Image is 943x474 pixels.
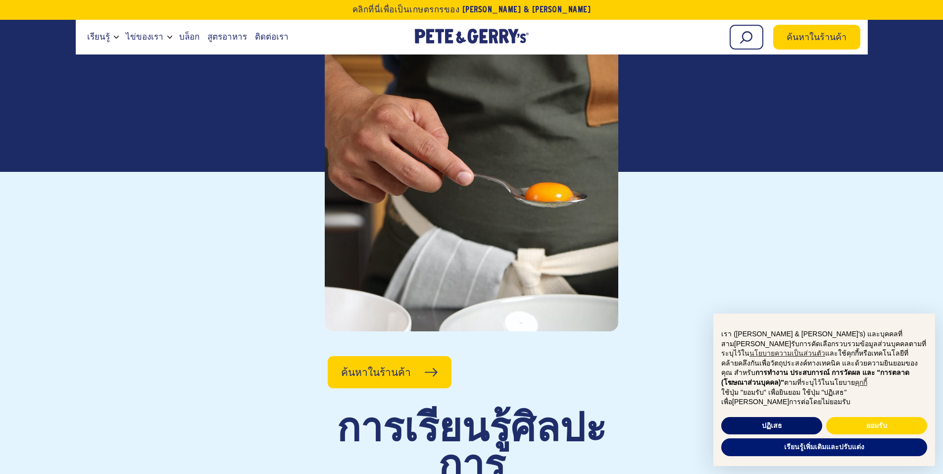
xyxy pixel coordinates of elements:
[175,24,203,51] a: บล็อก
[255,32,289,42] font: ติดต่อเรา
[126,32,163,42] font: ไข่ของเรา
[83,24,114,51] a: เรียนรู้
[122,24,167,51] a: ไข่ของเรา
[352,6,591,14] font: คลิกที่นี่เพื่อเป็นเกษตรกรของ [PERSON_NAME] & [PERSON_NAME]
[721,388,850,406] font: ใช้ปุ่ม "ยอมรับ" เพื่อยินยอม ใช้ปุ่ม "ปฏิเสธ" เพื่อ[PERSON_NAME]การต่อโดยไม่ยอมรับ
[251,24,293,51] a: ติดต่อเรา
[830,378,855,386] font: นโยบาย
[784,378,830,386] font: ตามที่ระบุไว้ใน
[179,32,199,42] font: บล็อก
[826,417,927,435] button: ยอมรับ
[721,369,909,386] font: การทำงาน ประสบการณ์ การวัดผล และ "การตลาด (โฆษณาส่วนบุคคล)"
[114,36,119,39] button: เปิดเมนูแบบดรอปดาวน์เพื่อเรียนรู้
[203,24,251,51] a: สูตรอาหาร
[328,356,451,388] a: ค้นหาในร้านค้า
[784,443,864,451] font: เรียนรู้เพิ่มเติมและปรับแต่ง
[855,378,867,386] a: คุกกี้
[721,438,927,456] button: เรียนรู้เพิ่มเติมและปรับแต่ง
[341,369,411,378] font: ค้นหาในร้านค้า
[787,34,846,42] font: ค้นหาในร้านค้า
[721,349,918,376] font: และใช้คุกกี้หรือเทคโนโลยีที่คล้ายคลึงกันเพื่อวัตถุประสงค์ทางเทคนิค และด้วยความยินยอมของคุณ สำหรับ
[167,36,172,39] button: เปิดเมนูแบบดรอปดาวน์สำหรับไข่ของเรา
[749,349,825,357] a: นโยบายความเป็นส่วนตัว
[87,32,110,42] font: เรียนรู้
[207,32,247,42] font: สูตรอาหาร
[866,421,887,429] font: ยอมรับ
[762,421,782,429] font: ปฏิเสธ
[730,25,763,50] input: ค้นหา
[721,330,926,357] font: เรา ([PERSON_NAME] & [PERSON_NAME]'s) และบุคคลที่สาม[PERSON_NAME]รับการคัดเลือกรวบรวมข้อมูลส่วนบุ...
[721,417,822,435] button: ปฏิเสธ
[773,25,860,50] a: ค้นหาในร้านค้า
